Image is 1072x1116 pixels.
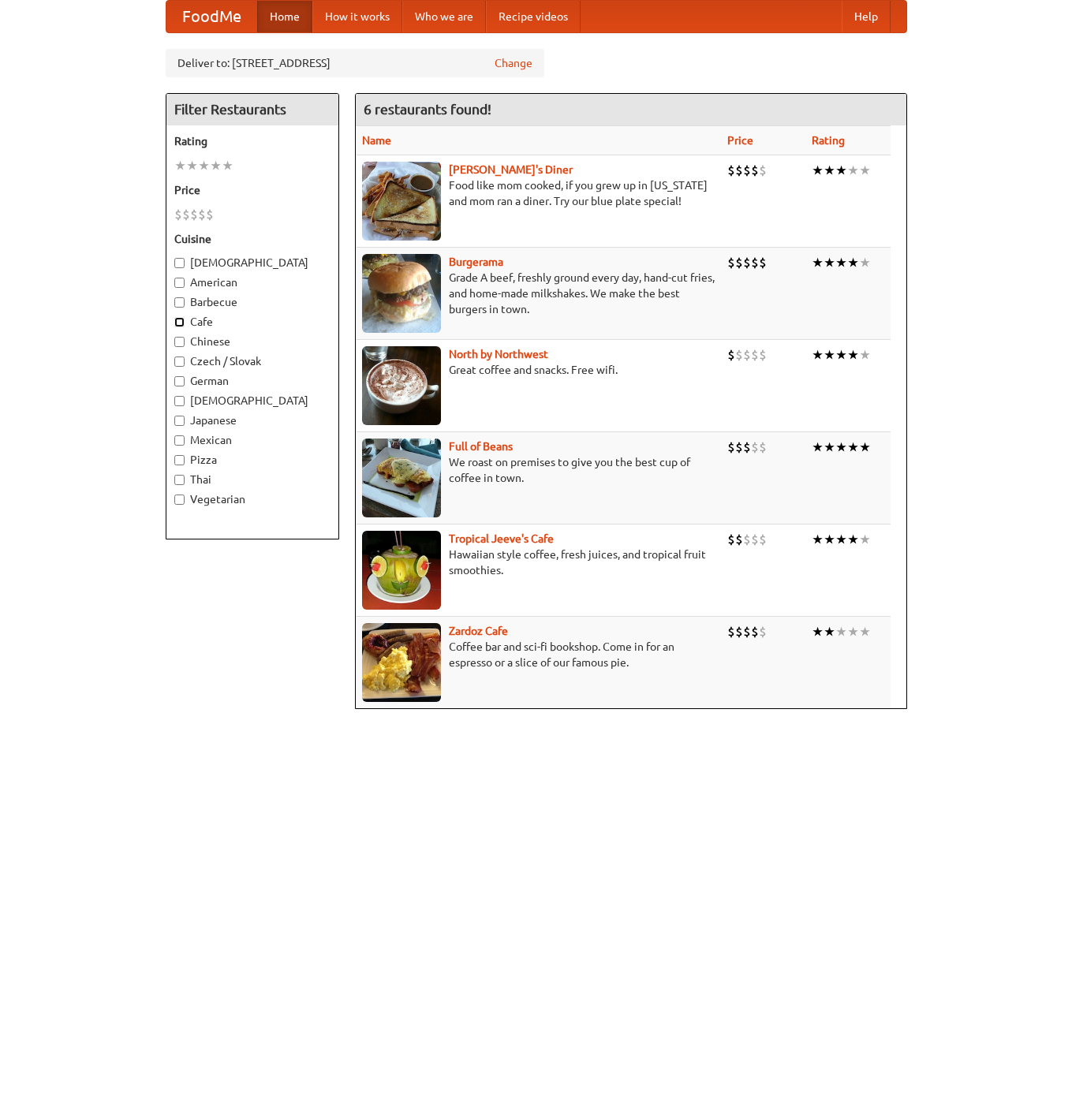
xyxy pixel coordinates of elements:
[727,134,753,147] a: Price
[174,255,331,271] label: [DEMOGRAPHIC_DATA]
[812,162,824,179] li: ★
[449,440,513,453] a: Full of Beans
[759,162,767,179] li: $
[362,547,715,578] p: Hawaiian style coffee, fresh juices, and tropical fruit smoothies.
[174,353,331,369] label: Czech / Slovak
[362,454,715,486] p: We roast on premises to give you the best cup of coffee in town.
[812,623,824,640] li: ★
[859,254,871,271] li: ★
[222,157,233,174] li: ★
[847,254,859,271] li: ★
[743,531,751,548] li: $
[751,162,759,179] li: $
[486,1,581,32] a: Recipe videos
[174,472,331,487] label: Thai
[751,346,759,364] li: $
[735,162,743,179] li: $
[449,163,573,176] b: [PERSON_NAME]'s Diner
[859,439,871,456] li: ★
[743,623,751,640] li: $
[847,531,859,548] li: ★
[835,162,847,179] li: ★
[174,133,331,149] h5: Rating
[362,270,715,317] p: Grade A beef, freshly ground every day, hand-cut fries, and home-made milkshakes. We make the bes...
[735,346,743,364] li: $
[727,439,735,456] li: $
[743,254,751,271] li: $
[362,362,715,378] p: Great coffee and snacks. Free wifi.
[812,439,824,456] li: ★
[727,346,735,364] li: $
[210,157,222,174] li: ★
[859,162,871,179] li: ★
[759,254,767,271] li: $
[449,256,503,268] a: Burgerama
[859,623,871,640] li: ★
[174,432,331,448] label: Mexican
[751,439,759,456] li: $
[174,314,331,330] label: Cafe
[182,206,190,223] li: $
[364,102,491,117] ng-pluralize: 6 restaurants found!
[174,294,331,310] label: Barbecue
[174,396,185,406] input: [DEMOGRAPHIC_DATA]
[174,274,331,290] label: American
[842,1,891,32] a: Help
[835,346,847,364] li: ★
[759,439,767,456] li: $
[362,134,391,147] a: Name
[735,623,743,640] li: $
[847,439,859,456] li: ★
[835,439,847,456] li: ★
[362,177,715,209] p: Food like mom cooked, if you grew up in [US_STATE] and mom ran a diner. Try our blue plate special!
[835,531,847,548] li: ★
[174,452,331,468] label: Pizza
[847,623,859,640] li: ★
[449,625,508,637] a: Zardoz Cafe
[362,254,441,333] img: burgerama.jpg
[449,348,548,360] b: North by Northwest
[449,532,554,545] a: Tropical Jeeve's Cafe
[362,162,441,241] img: sallys.jpg
[812,254,824,271] li: ★
[174,337,185,347] input: Chinese
[847,162,859,179] li: ★
[174,356,185,367] input: Czech / Slovak
[859,531,871,548] li: ★
[751,254,759,271] li: $
[735,531,743,548] li: $
[166,49,544,77] div: Deliver to: [STREET_ADDRESS]
[257,1,312,32] a: Home
[312,1,402,32] a: How it works
[727,623,735,640] li: $
[174,373,331,389] label: German
[174,182,331,198] h5: Price
[735,439,743,456] li: $
[174,297,185,308] input: Barbecue
[847,346,859,364] li: ★
[362,639,715,670] p: Coffee bar and sci-fi bookshop. Come in for an espresso or a slice of our famous pie.
[751,531,759,548] li: $
[362,623,441,702] img: zardoz.jpg
[174,491,331,507] label: Vegetarian
[727,531,735,548] li: $
[174,475,185,485] input: Thai
[166,94,338,125] h4: Filter Restaurants
[198,157,210,174] li: ★
[206,206,214,223] li: $
[174,376,185,386] input: German
[174,495,185,505] input: Vegetarian
[824,162,835,179] li: ★
[824,623,835,640] li: ★
[198,206,206,223] li: $
[743,346,751,364] li: $
[824,346,835,364] li: ★
[174,435,185,446] input: Mexican
[759,531,767,548] li: $
[759,623,767,640] li: $
[174,412,331,428] label: Japanese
